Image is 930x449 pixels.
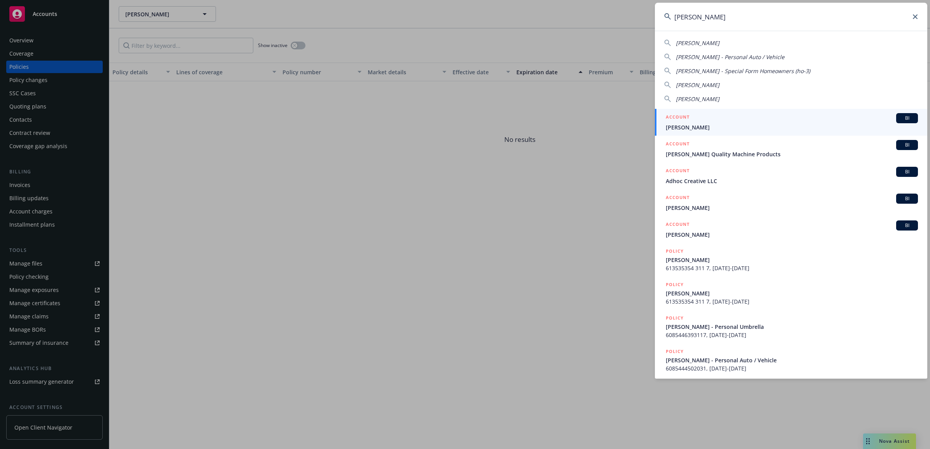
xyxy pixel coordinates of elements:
[666,247,684,255] h5: POLICY
[666,314,684,322] h5: POLICY
[666,256,918,264] span: [PERSON_NAME]
[666,323,918,331] span: [PERSON_NAME] - Personal Umbrella
[655,276,927,310] a: POLICY[PERSON_NAME]613535354 311 7, [DATE]-[DATE]
[666,348,684,355] h5: POLICY
[655,216,927,243] a: ACCOUNTBI[PERSON_NAME]
[666,177,918,185] span: Adhoc Creative LLC
[666,113,690,122] h5: ACCOUNT
[666,364,918,372] span: 6085444502031, [DATE]-[DATE]
[676,67,810,75] span: [PERSON_NAME] - Special Form Homeowners (ho-3)
[899,168,915,175] span: BI
[666,123,918,131] span: [PERSON_NAME]
[666,140,690,149] h5: ACCOUNT
[899,115,915,122] span: BI
[655,3,927,31] input: Search...
[899,222,915,229] span: BI
[666,289,918,297] span: [PERSON_NAME]
[899,195,915,202] span: BI
[655,310,927,343] a: POLICY[PERSON_NAME] - Personal Umbrella6085446393117, [DATE]-[DATE]
[666,194,690,203] h5: ACCOUNT
[655,162,927,189] a: ACCOUNTBIAdhoc Creative LLC
[666,220,690,230] h5: ACCOUNT
[655,243,927,276] a: POLICY[PERSON_NAME]613535354 311 7, [DATE]-[DATE]
[655,109,927,136] a: ACCOUNTBI[PERSON_NAME]
[666,281,684,288] h5: POLICY
[676,95,719,103] span: [PERSON_NAME]
[655,343,927,377] a: POLICY[PERSON_NAME] - Personal Auto / Vehicle6085444502031, [DATE]-[DATE]
[676,53,784,61] span: [PERSON_NAME] - Personal Auto / Vehicle
[666,150,918,158] span: [PERSON_NAME] Quality Machine Products
[655,136,927,162] a: ACCOUNTBI[PERSON_NAME] Quality Machine Products
[666,231,918,239] span: [PERSON_NAME]
[666,297,918,306] span: 613535354 311 7, [DATE]-[DATE]
[666,356,918,364] span: [PERSON_NAME] - Personal Auto / Vehicle
[676,39,719,47] span: [PERSON_NAME]
[899,142,915,149] span: BI
[666,167,690,176] h5: ACCOUNT
[666,331,918,339] span: 6085446393117, [DATE]-[DATE]
[655,189,927,216] a: ACCOUNTBI[PERSON_NAME]
[676,81,719,89] span: [PERSON_NAME]
[666,204,918,212] span: [PERSON_NAME]
[666,264,918,272] span: 613535354 311 7, [DATE]-[DATE]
